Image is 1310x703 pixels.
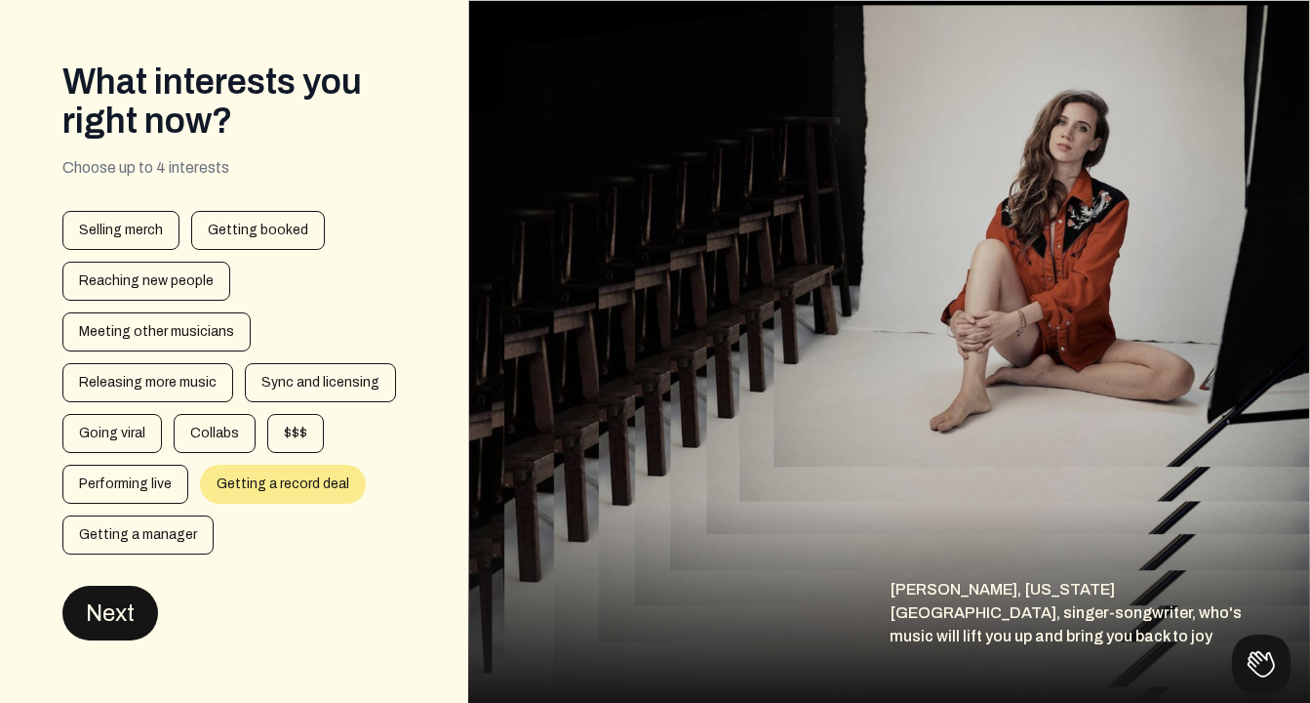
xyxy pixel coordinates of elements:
div: Meeting other musicians [62,312,251,351]
div: Selling merch [62,211,179,250]
button: Next [62,586,158,641]
div: Releasing more music [62,363,233,402]
div: Collabs [174,414,256,453]
div: Going viral [62,414,162,453]
div: Getting a manager [62,516,214,555]
div: $$$ [267,414,324,453]
div: Choose up to 4 interests [62,156,406,180]
div: What interests you right now? [62,62,406,141]
div: Getting booked [191,211,325,250]
div: Sync and licensing [245,363,396,402]
iframe: Toggle Customer Support [1232,635,1290,693]
div: Reaching new people [62,262,230,301]
div: Performing live [62,465,188,504]
div: Getting a record deal [200,465,366,504]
